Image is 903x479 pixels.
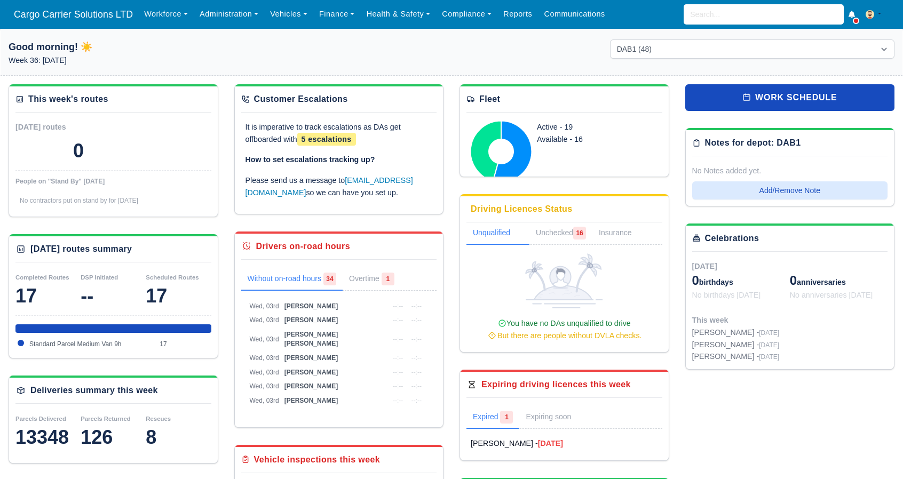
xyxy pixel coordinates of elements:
[15,121,113,133] div: [DATE] routes
[790,272,888,289] div: anniversaries
[692,273,699,288] span: 0
[313,4,361,25] a: Finance
[382,273,394,285] span: 1
[692,272,790,289] div: birthdays
[29,340,122,348] span: Standard Parcel Medium Van 9h
[9,54,293,67] p: Week 36: [DATE]
[323,273,336,285] span: 34
[284,369,338,376] span: [PERSON_NAME]
[500,411,513,424] span: 1
[284,397,338,404] span: [PERSON_NAME]
[592,222,651,245] a: Insurance
[138,4,194,25] a: Workforce
[30,384,158,397] div: Deliveries summary this week
[705,137,801,149] div: Notes for depot: DAB1
[411,302,422,310] span: --:--
[361,4,437,25] a: Health & Safety
[245,154,433,166] p: How to set escalations tracking up?
[573,227,586,239] span: 16
[790,291,873,299] span: No anniversaries [DATE]
[15,285,81,307] div: 17
[692,316,728,324] span: This week
[393,369,403,376] span: --:--
[146,285,211,307] div: 17
[411,397,422,404] span: --:--
[471,203,573,215] div: Driving Licences Status
[411,316,422,324] span: --:--
[529,222,592,245] a: Unchecked
[692,339,780,351] div: [PERSON_NAME] -
[411,354,422,362] span: --:--
[146,427,211,448] div: 8
[497,4,538,25] a: Reports
[241,268,343,291] a: Without on-road hours
[250,397,279,404] span: Wed, 03rd
[28,93,108,106] div: This week's routes
[250,302,279,310] span: Wed, 03rd
[250,369,279,376] span: Wed, 03rd
[685,84,895,111] a: work schedule
[81,427,146,448] div: 126
[9,4,138,25] a: Cargo Carrier Solutions LTD
[393,336,403,343] span: --:--
[194,4,264,25] a: Administration
[711,355,903,479] iframe: Chat Widget
[684,4,844,25] input: Search...
[284,302,338,310] span: [PERSON_NAME]
[284,382,338,390] span: [PERSON_NAME]
[157,337,211,352] td: 17
[411,382,422,390] span: --:--
[692,181,888,199] button: Add/Remove Note
[146,274,199,281] small: Scheduled Routes
[343,268,401,291] a: Overtime
[15,427,81,448] div: 13348
[15,324,211,333] div: Standard Parcel Medium Van 9h
[790,273,797,288] span: 0
[705,232,759,245] div: Celebrations
[284,354,338,362] span: [PERSON_NAME]
[466,222,529,245] a: Unqualified
[20,197,138,204] span: No contractors put on stand by for [DATE]
[250,354,279,362] span: Wed, 03rd
[538,439,563,448] strong: [DATE]
[245,121,433,146] p: It is imperative to track escalations as DAs get offboarded with
[15,274,69,281] small: Completed Routes
[284,316,338,324] span: [PERSON_NAME]
[692,165,888,177] div: No Notes added yet.
[537,121,635,133] div: Active - 19
[393,382,403,390] span: --:--
[284,331,338,347] span: [PERSON_NAME] [PERSON_NAME]
[15,177,211,186] div: People on "Stand By" [DATE]
[9,39,293,54] h1: Good morning! ☀️
[250,316,279,324] span: Wed, 03rd
[692,291,761,299] span: No birthdays [DATE]
[692,350,780,363] div: [PERSON_NAME] -
[245,176,413,197] a: [EMAIL_ADDRESS][DOMAIN_NAME]
[393,354,403,362] span: --:--
[471,330,658,342] div: But there are people without DVLA checks.
[759,341,779,349] span: [DATE]
[81,416,131,422] small: Parcels Returned
[264,4,313,25] a: Vehicles
[411,336,422,343] span: --:--
[471,437,658,450] a: [PERSON_NAME] -[DATE]
[481,378,631,391] div: Expiring driving licences this week
[411,369,422,376] span: --:--
[537,133,635,146] div: Available - 16
[393,397,403,404] span: --:--
[393,316,403,324] span: --:--
[692,262,717,270] span: [DATE]
[254,453,381,466] div: Vehicle inspections this week
[250,382,279,390] span: Wed, 03rd
[759,329,779,337] span: [DATE]
[245,174,433,199] p: Please send us a message to so we can have you set up.
[436,4,497,25] a: Compliance
[393,302,403,310] span: --:--
[81,274,118,281] small: DSP Initiated
[250,336,279,343] span: Wed, 03rd
[471,317,658,342] div: You have no DAs unqualified to drive
[81,285,146,307] div: --
[692,326,780,339] div: [PERSON_NAME] -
